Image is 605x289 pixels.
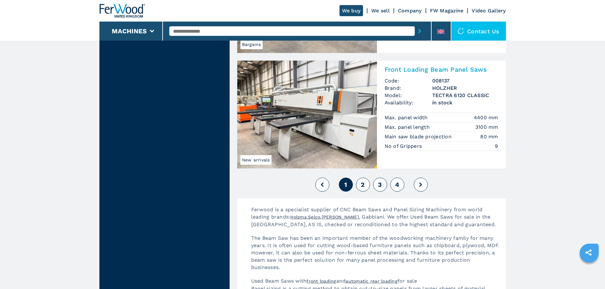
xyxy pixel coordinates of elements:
span: 3 [378,181,382,188]
a: sharethis [581,245,596,260]
div: Contact us [451,22,506,41]
h3: 008137 [432,77,498,84]
em: 80 mm [480,133,498,140]
iframe: Chat [578,260,600,284]
p: Main saw blade projection [385,133,454,140]
span: 4 [395,181,399,188]
a: [PERSON_NAME] [322,214,359,220]
span: in stock [432,99,498,106]
em: 9 [495,142,498,150]
button: 4 [390,178,404,192]
button: submit-button [415,24,425,38]
span: 1 [344,181,347,188]
a: Video Gallery [472,8,506,14]
span: Code: [385,77,432,84]
img: Front Loading Beam Panel Saws HOLZHER TECTRA 6120 CLASSIC [237,61,377,168]
a: front loading [306,279,336,284]
button: Machines [112,27,147,35]
a: Company [398,8,422,14]
a: Front Loading Beam Panel Saws HOLZHER TECTRA 6120 CLASSICNew arrivalsFront Loading Beam Panel Saw... [237,61,506,168]
p: Max. panel width [385,114,429,121]
a: We buy [339,5,363,16]
a: Holzma [290,214,307,220]
a: Selco [308,214,320,220]
span: Availability: [385,99,432,106]
button: 2 [356,178,370,192]
p: No of Grippers [385,143,424,150]
span: Model: [385,92,432,99]
span: Bargains [240,40,263,49]
em: 3100 mm [475,123,498,131]
h3: TECTRA 6120 CLASSIC [432,92,498,99]
span: Brand: [385,84,432,92]
a: FW Magazine [430,8,464,14]
h2: Front Loading Beam Panel Saws [385,66,498,73]
p: Max. panel length [385,124,432,131]
img: Ferwood [99,4,145,18]
em: 4400 mm [474,114,498,121]
h3: HOLZHER [432,84,498,92]
span: 2 [361,181,365,188]
p: The Beam Saw has been an important member of the woodworking machinery family for many years. It ... [245,234,506,277]
button: 3 [373,178,387,192]
a: We sell [371,8,390,14]
a: automatic rear loading [346,279,398,284]
p: Ferwood is a specialist supplier of CNC Beam Saws and Panel Sizing Machinery from world leading b... [245,206,506,234]
button: 1 [339,178,353,192]
img: Contact us [458,28,464,34]
span: New arrivals [240,155,272,165]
